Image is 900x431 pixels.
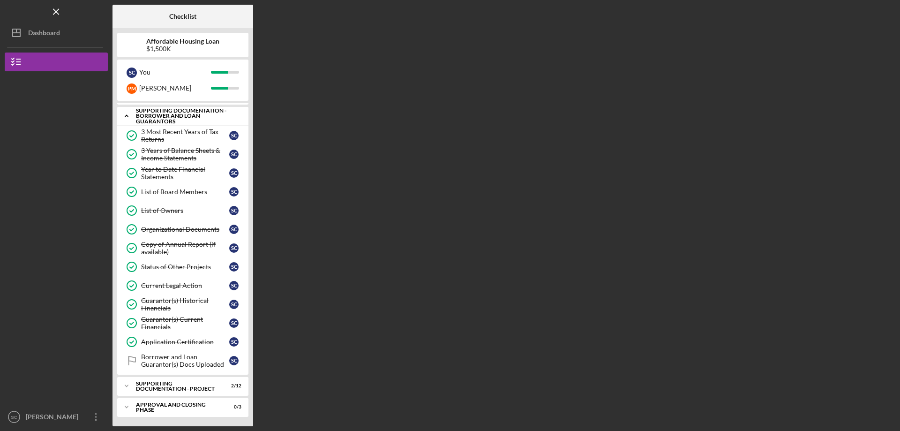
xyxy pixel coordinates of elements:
div: S C [229,281,239,290]
a: Borrower and Loan Guarantor(s) Docs UploadedSC [122,351,244,370]
b: Checklist [169,13,196,20]
a: Guarantor(s) Current FinancialsSC [122,314,244,333]
div: S C [229,337,239,347]
div: List of Owners [141,207,229,214]
a: Guarantor(s) Historical FinancialsSC [122,295,244,314]
a: Year to Date Financial StatementsSC [122,164,244,182]
div: S C [229,318,239,328]
div: Organizational Documents [141,226,229,233]
div: S C [127,68,137,78]
div: Current Legal Action [141,282,229,289]
div: You [139,64,211,80]
div: Copy of Annual Report (if available) [141,241,229,256]
div: S C [229,150,239,159]
div: 3 Most Recent Years of Tax Returns [141,128,229,143]
div: [PERSON_NAME] [139,80,211,96]
div: S C [229,225,239,234]
div: Application Certification [141,338,229,346]
text: SC [11,415,17,420]
div: Approval and Closing Phase [136,402,218,413]
div: S C [229,187,239,197]
div: Status of Other Projects [141,263,229,271]
div: Borrower and Loan Guarantor(s) Docs Uploaded [141,353,229,368]
div: P M [127,83,137,94]
a: List of OwnersSC [122,201,244,220]
div: $1,500K [146,45,219,53]
div: Dashboard [28,23,60,45]
a: Copy of Annual Report (if available)SC [122,239,244,257]
a: 3 Years of Balance Sheets & Income StatementsSC [122,145,244,164]
div: S C [229,131,239,140]
a: Organizational DocumentsSC [122,220,244,239]
div: S C [229,206,239,215]
div: 3 Years of Balance Sheets & Income Statements [141,147,229,162]
div: S C [229,356,239,365]
a: Status of Other ProjectsSC [122,257,244,276]
div: S C [229,243,239,253]
div: S C [229,262,239,272]
div: Supporting Documentation - Project [136,381,218,392]
a: Current Legal ActionSC [122,276,244,295]
b: Affordable Housing Loan [146,38,219,45]
div: 0 / 3 [225,404,241,410]
div: List of Board Members [141,188,229,196]
div: Supporting Documentation - Borrower and Loan Guarantors [136,108,237,124]
div: Year to Date Financial Statements [141,166,229,181]
div: 2 / 12 [225,383,241,389]
a: 3 Most Recent Years of Tax ReturnsSC [122,126,244,145]
div: S C [229,300,239,309]
button: SC[PERSON_NAME] [5,408,108,426]
button: Dashboard [5,23,108,42]
div: S C [229,168,239,178]
a: List of Board MembersSC [122,182,244,201]
div: [PERSON_NAME] [23,408,84,429]
div: Guarantor(s) Historical Financials [141,297,229,312]
a: Application CertificationSC [122,333,244,351]
div: Guarantor(s) Current Financials [141,316,229,331]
